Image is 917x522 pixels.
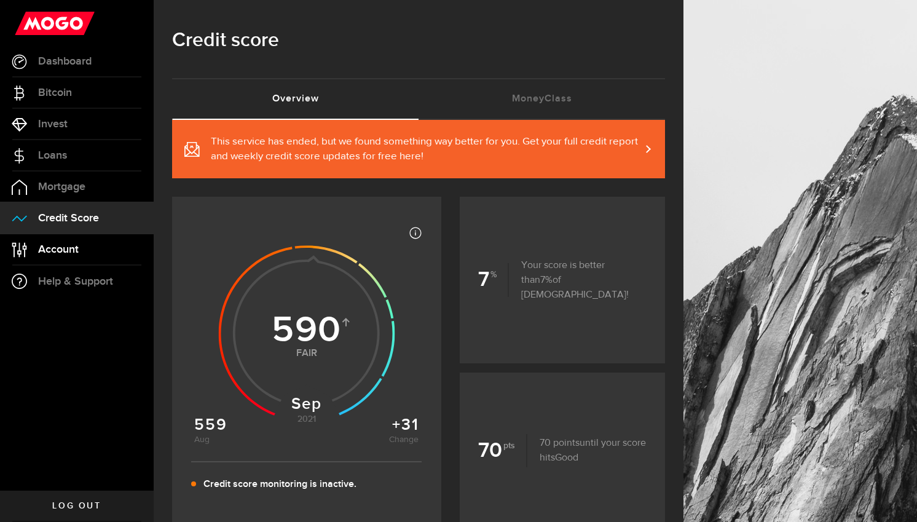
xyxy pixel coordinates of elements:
p: Your score is better than of [DEMOGRAPHIC_DATA]! [509,258,647,303]
span: Log out [52,502,101,510]
p: until your score hits [527,436,647,465]
span: Loans [38,150,67,161]
span: Help & Support [38,276,113,287]
ul: Tabs Navigation [172,78,665,120]
a: This service has ended, but we found something way better for you. Get your full credit report an... [172,120,665,178]
span: Mortgage [38,181,85,192]
span: Invest [38,119,68,130]
a: Overview [172,79,419,119]
a: MoneyClass [419,79,665,119]
p: Credit score monitoring is inactive. [203,477,356,492]
span: Bitcoin [38,87,72,98]
span: Account [38,244,79,255]
span: This service has ended, but we found something way better for you. Get your full credit report an... [211,135,640,164]
button: Open LiveChat chat widget [10,5,47,42]
h1: Credit score [172,25,665,57]
span: Credit Score [38,213,99,224]
b: 7 [478,263,509,296]
b: 70 [478,434,527,467]
span: 7 [540,275,553,285]
span: Dashboard [38,56,92,67]
span: 70 points [540,438,580,448]
span: Good [555,453,578,463]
